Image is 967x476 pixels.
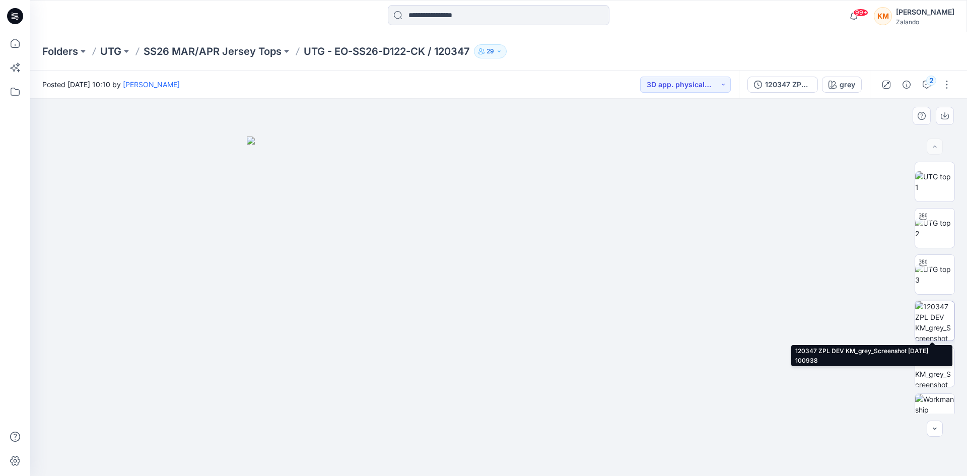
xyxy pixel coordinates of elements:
a: UTG [100,44,121,58]
button: grey [822,77,862,93]
img: UTG top 2 [915,218,954,239]
a: Folders [42,44,78,58]
span: Posted [DATE] 10:10 by [42,79,180,90]
span: 99+ [853,9,868,17]
a: [PERSON_NAME] [123,80,180,89]
img: UTG top 3 [915,264,954,285]
button: 2 [919,77,935,93]
div: [PERSON_NAME] [896,6,954,18]
img: UTG top 1 [915,171,954,192]
img: 120347 ZPL DEV KM_grey_Screenshot 2025-07-14 100846 [915,348,954,387]
div: KM [874,7,892,25]
p: UTG - EO-SS26-D122-CK / 120347 [304,44,470,58]
div: 120347 ZPL DEV KM [765,79,811,90]
img: Workmanship illustrations - 120347 [915,394,954,433]
button: 120347 ZPL DEV KM [747,77,818,93]
div: Zalando [896,18,954,26]
div: 2 [926,76,936,86]
div: grey [840,79,855,90]
a: SS26 MAR/APR Jersey Tops [144,44,282,58]
button: Details [899,77,915,93]
button: 29 [474,44,507,58]
p: 29 [487,46,494,57]
img: 120347 ZPL DEV KM_grey_Screenshot 2025-07-14 100938 [915,301,954,341]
